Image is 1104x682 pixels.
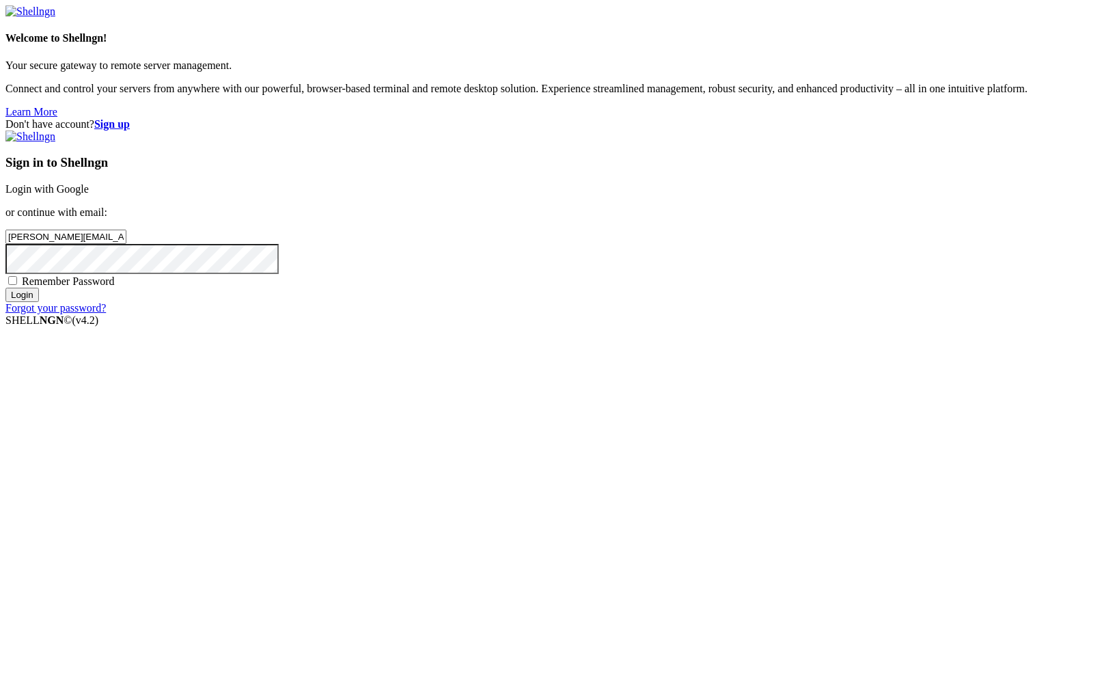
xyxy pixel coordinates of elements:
[5,314,98,326] span: SHELL ©
[5,59,1099,72] p: Your secure gateway to remote server management.
[5,155,1099,170] h3: Sign in to Shellngn
[72,314,99,326] span: 4.2.0
[94,118,130,130] a: Sign up
[5,118,1099,131] div: Don't have account?
[5,183,89,195] a: Login with Google
[5,106,57,118] a: Learn More
[5,83,1099,95] p: Connect and control your servers from anywhere with our powerful, browser-based terminal and remo...
[5,302,106,314] a: Forgot your password?
[22,275,115,287] span: Remember Password
[8,276,17,285] input: Remember Password
[5,206,1099,219] p: or continue with email:
[5,5,55,18] img: Shellngn
[5,131,55,143] img: Shellngn
[5,288,39,302] input: Login
[5,230,126,244] input: Email address
[40,314,64,326] b: NGN
[5,32,1099,44] h4: Welcome to Shellngn!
